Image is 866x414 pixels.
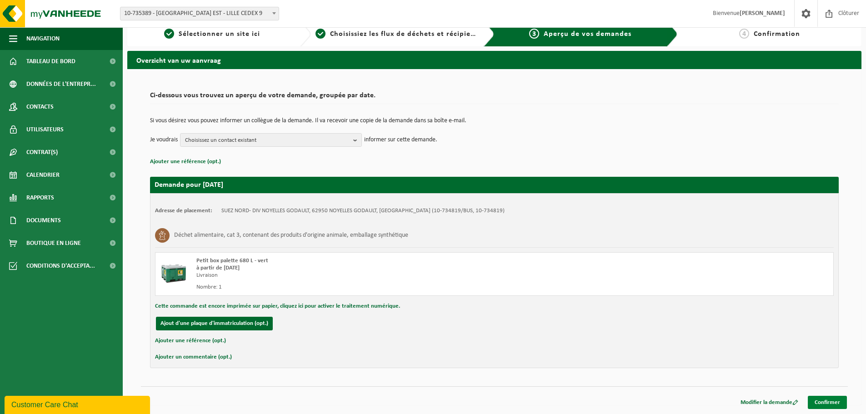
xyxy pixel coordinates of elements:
[26,232,81,254] span: Boutique en ligne
[26,254,95,277] span: Conditions d'accepta...
[150,92,839,104] h2: Ci-dessous vous trouvez un aperçu de votre demande, groupée par date.
[740,10,785,17] strong: [PERSON_NAME]
[26,209,61,232] span: Documents
[734,396,805,409] a: Modifier la demande
[150,156,221,168] button: Ajouter une référence (opt.)
[808,396,847,409] a: Confirmer
[196,284,531,291] div: Nombre: 1
[26,186,54,209] span: Rapports
[120,7,279,20] span: 10-735389 - SUEZ RV NORD EST - LILLE CEDEX 9
[155,335,226,347] button: Ajouter une référence (opt.)
[544,30,631,38] span: Aperçu de vos demandes
[155,181,223,189] strong: Demande pour [DATE]
[221,207,505,214] td: SUEZ NORD- DIV NOYELLES GODAULT, 62950 NOYELLES GODAULT, [GEOGRAPHIC_DATA] (10-734819/BUS, 10-734...
[150,133,178,147] p: Je voudrais
[739,29,749,39] span: 4
[26,27,60,50] span: Navigation
[150,118,839,124] p: Si vous désirez vous pouvez informer un collègue de la demande. Il va recevoir une copie de la de...
[26,118,64,141] span: Utilisateurs
[185,134,350,147] span: Choisissez un contact existant
[127,51,861,69] h2: Overzicht van uw aanvraag
[155,300,400,312] button: Cette commande est encore imprimée sur papier, cliquez ici pour activer le traitement numérique.
[26,164,60,186] span: Calendrier
[26,95,54,118] span: Contacts
[315,29,476,40] a: 2Choisissiez les flux de déchets et récipients
[132,29,293,40] a: 1Sélectionner un site ici
[529,29,539,39] span: 3
[196,265,240,271] strong: à partir de [DATE]
[364,133,437,147] p: informer sur cette demande.
[179,30,260,38] span: Sélectionner un site ici
[330,30,481,38] span: Choisissiez les flux de déchets et récipients
[5,394,152,414] iframe: chat widget
[155,351,232,363] button: Ajouter un commentaire (opt.)
[26,73,96,95] span: Données de l'entrepr...
[180,133,362,147] button: Choisissez un contact existant
[156,317,273,330] button: Ajout d'une plaque d'immatriculation (opt.)
[26,141,58,164] span: Contrat(s)
[196,272,531,279] div: Livraison
[174,228,408,243] h3: Déchet alimentaire, cat 3, contenant des produits d'origine animale, emballage synthétique
[164,29,174,39] span: 1
[315,29,325,39] span: 2
[754,30,800,38] span: Confirmation
[26,50,75,73] span: Tableau de bord
[160,257,187,284] img: PB-LB-0680-HPE-GN-01.png
[155,208,212,214] strong: Adresse de placement:
[196,258,268,264] span: Petit box palette 680 L - vert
